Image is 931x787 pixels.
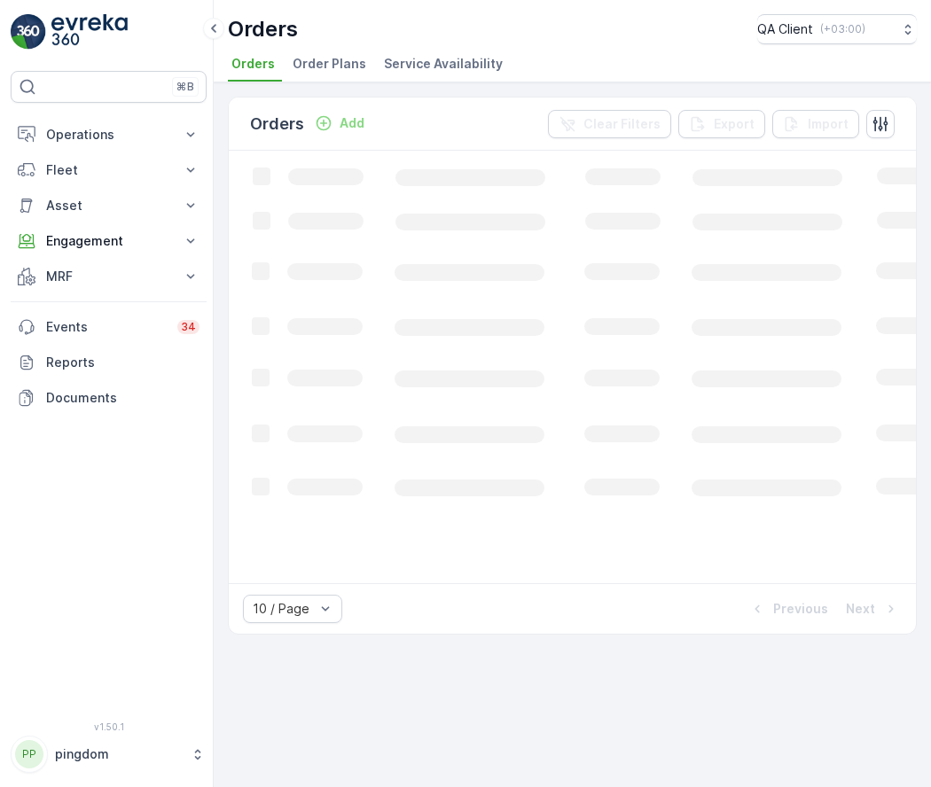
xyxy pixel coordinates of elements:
[844,598,902,619] button: Next
[46,232,171,250] p: Engagement
[308,113,372,134] button: Add
[820,22,865,36] p: ( +03:00 )
[293,55,366,73] span: Order Plans
[11,380,207,416] a: Documents
[747,598,830,619] button: Previous
[757,20,813,38] p: QA Client
[15,740,43,768] div: PP
[250,112,304,136] p: Orders
[772,110,859,138] button: Import
[228,15,298,43] p: Orders
[46,126,171,144] p: Operations
[11,223,207,259] button: Engagement
[548,110,671,138] button: Clear Filters
[11,14,46,50] img: logo
[11,345,207,380] a: Reports
[46,197,171,214] p: Asset
[808,115,849,133] p: Import
[11,736,207,773] button: PPpingdom
[181,320,196,334] p: 34
[11,259,207,294] button: MRF
[46,389,199,407] p: Documents
[46,161,171,179] p: Fleet
[51,14,128,50] img: logo_light-DOdMpM7g.png
[55,745,182,763] p: pingdom
[11,152,207,188] button: Fleet
[46,268,171,285] p: MRF
[11,117,207,152] button: Operations
[46,318,167,336] p: Events
[176,80,194,94] p: ⌘B
[773,600,828,618] p: Previous
[678,110,765,138] button: Export
[714,115,755,133] p: Export
[11,188,207,223] button: Asset
[846,600,875,618] p: Next
[340,114,364,132] p: Add
[583,115,661,133] p: Clear Filters
[11,721,207,732] span: v 1.50.1
[231,55,275,73] span: Orders
[384,55,503,73] span: Service Availability
[11,309,207,345] a: Events34
[757,14,917,44] button: QA Client(+03:00)
[46,354,199,371] p: Reports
